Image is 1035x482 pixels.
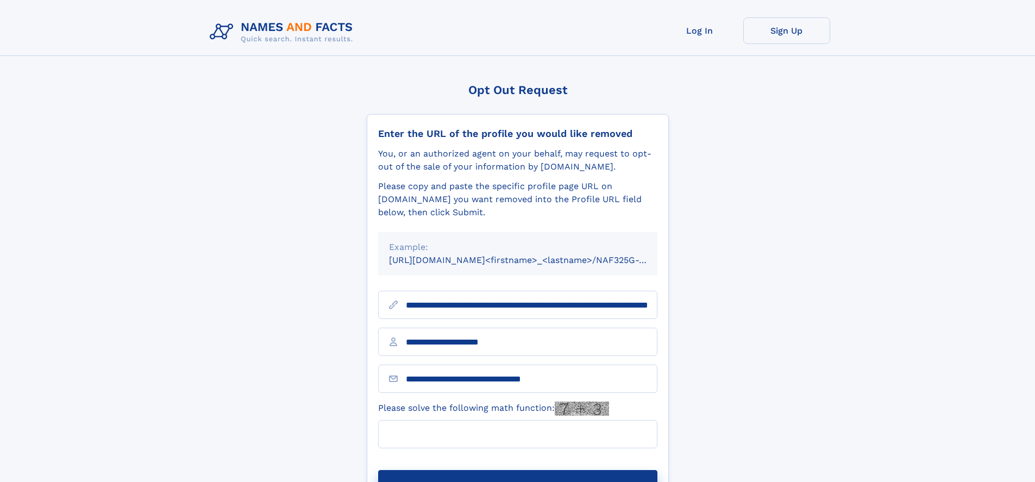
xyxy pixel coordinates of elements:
img: Logo Names and Facts [205,17,362,47]
label: Please solve the following math function: [378,402,609,416]
div: You, or an authorized agent on your behalf, may request to opt-out of the sale of your informatio... [378,147,657,173]
div: Example: [389,241,647,254]
a: Log In [656,17,743,44]
div: Please copy and paste the specific profile page URL on [DOMAIN_NAME] you want removed into the Pr... [378,180,657,219]
a: Sign Up [743,17,830,44]
small: [URL][DOMAIN_NAME]<firstname>_<lastname>/NAF325G-xxxxxxxx [389,255,678,265]
div: Opt Out Request [367,83,669,97]
div: Enter the URL of the profile you would like removed [378,128,657,140]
